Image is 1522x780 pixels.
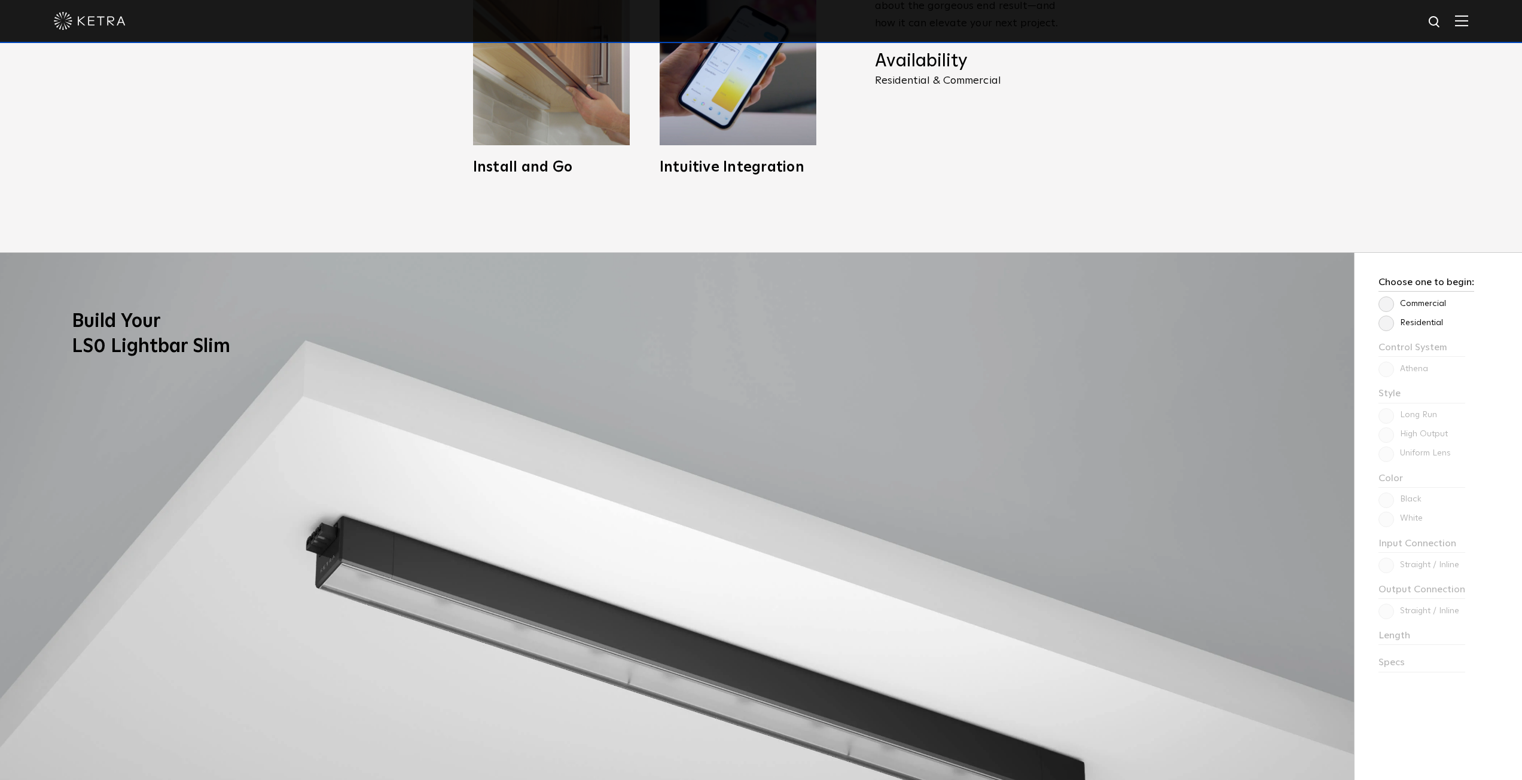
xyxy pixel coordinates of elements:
[1428,15,1442,30] img: search icon
[875,50,1060,73] h4: Availability
[1378,277,1474,292] h3: Choose one to begin:
[473,160,630,175] h3: Install and Go
[660,160,816,175] h3: Intuitive Integration
[1378,318,1443,328] label: Residential
[875,75,1060,86] p: Residential & Commercial
[1378,299,1446,309] label: Commercial
[54,12,126,30] img: ketra-logo-2019-white
[1455,15,1468,26] img: Hamburger%20Nav.svg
